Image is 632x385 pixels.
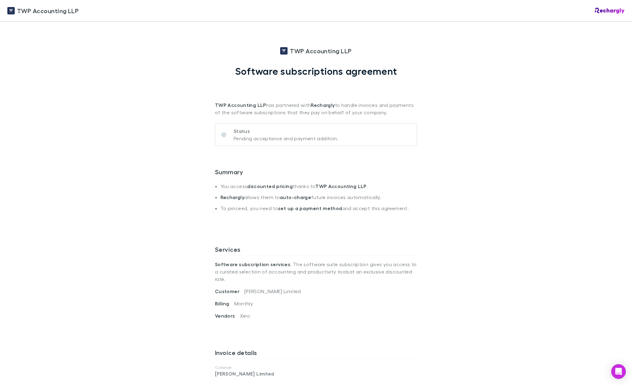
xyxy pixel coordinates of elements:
strong: TWP Accounting LLP [315,183,367,189]
h3: Invoice details [215,349,417,359]
strong: Rechargly [311,102,335,108]
span: Monthly [234,300,253,306]
li: To proceed, you need to and accept this agreement. [220,205,417,216]
strong: Rechargly [220,194,244,200]
p: has partnered with to handle invoices and payments of the software subscriptions that they pay on... [215,77,417,116]
li: allows them to future invoices automatically. [220,194,417,205]
span: TWP Accounting LLP [290,46,352,55]
p: . The software suite subscription gives you access to a curated selection of accounting and produ... [215,256,417,288]
span: Vendors [215,313,240,319]
li: You access thanks to . [220,183,417,194]
p: Status [234,127,338,135]
span: Billing [215,300,234,307]
h1: Software subscriptions agreement [235,65,397,77]
p: Customer [215,365,417,370]
span: TWP Accounting LLP [17,6,79,15]
strong: auto-charge [280,194,311,200]
h3: Services [215,246,417,255]
div: Open Intercom Messenger [611,364,626,379]
p: [PERSON_NAME] Limited [215,370,417,377]
strong: TWP Accounting LLP [215,102,266,108]
img: TWP Accounting LLP's Logo [280,47,288,55]
strong: discounted pricing [247,183,293,189]
span: [PERSON_NAME] Limited [244,288,301,294]
h3: Summary [215,168,417,178]
strong: set up a payment method [278,205,342,211]
span: Customer [215,288,244,294]
img: TWP Accounting LLP's Logo [7,7,15,14]
span: Xero [240,313,250,319]
strong: Software subscription services [215,261,290,267]
p: Pending acceptance and payment addition. [234,135,338,142]
img: Rechargly Logo [595,8,625,14]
